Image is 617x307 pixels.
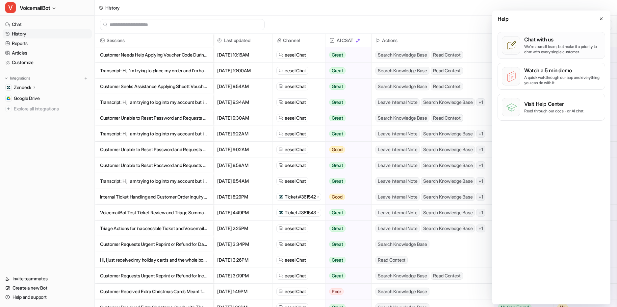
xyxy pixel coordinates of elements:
a: Articles [3,48,92,58]
span: eesel Chat [285,288,306,295]
span: + 1 [476,161,485,169]
span: eesel Chat [285,241,306,248]
span: [DATE] 9:30AM [216,110,270,126]
span: Great [329,178,346,184]
a: eesel Chat [279,115,306,121]
button: Great [325,47,367,63]
span: Explore all integrations [14,104,89,114]
img: eeselChat [279,258,283,262]
span: + 1 [476,177,485,185]
span: Read Context [375,256,408,264]
span: [DATE] 3:34PM [216,236,270,252]
span: Search Knowledge Base [421,193,475,201]
button: Great [325,205,367,221]
p: Active 4h ago [32,8,61,15]
span: eesel Chat [285,225,306,232]
p: Customer Needs Help Applying Voucher Code During Checkout [100,47,208,63]
span: [DATE] 9:34AM [216,94,270,110]
span: Search Knowledge Base [421,130,475,138]
span: Leave Internal Note [375,177,420,185]
p: Transcript: Hi, I am trying to log into my account but it looks like I forgot my password and I'm... [100,173,208,189]
img: eeselChat [279,53,283,57]
button: Great [325,157,367,173]
a: eesel Chat [279,52,306,58]
span: Sessions [97,34,210,47]
img: eeselChat [279,116,283,120]
a: History [3,29,92,38]
p: Transcript: Hi, I'm trying to place my order and I'm having a lot of trouble getting to where I c... [100,63,208,79]
h2: Actions [382,34,398,47]
p: Chat with us [524,36,601,43]
span: eesel Chat [285,146,306,153]
button: Integrations [3,75,32,82]
img: zendesk [279,210,283,215]
span: Great [329,52,346,58]
span: eesel Chat [285,272,306,279]
img: eeselChat [279,179,283,183]
span: [DATE] 8:58AM [216,157,270,173]
button: Great [325,236,367,252]
p: Customer Requests Urgent Reprint or Refund for Incorrect Holiday Cards [100,268,208,284]
a: eesel Chat [279,99,306,106]
div: Maria says… [5,46,126,104]
span: eesel Chat [285,178,306,184]
span: Search Knowledge Base [375,114,429,122]
span: [DATE] 9:54AM [216,79,270,94]
span: Search Knowledge Base [375,51,429,59]
span: [DATE] 1:49PM [216,284,270,299]
a: eesel Chat [279,83,306,90]
button: Good [325,142,367,157]
span: AI CSAT [328,34,369,47]
span: Leave Internal Note [375,146,420,153]
img: Profile image for eesel [19,4,29,14]
button: Great [325,110,367,126]
button: Visit Help CenterRead through our docs - or AI chat. [498,94,605,121]
button: Send a message… [113,213,123,223]
a: eesel Chat [279,272,306,279]
p: Transcript: Hi, I am trying to log into my account but it looks like I forgot my password and I'm... [100,94,208,110]
div: Amazing, thank you. I also want to add I ran a separate test to see if this bot can work on a tic... [24,46,126,99]
span: eesel Chat [285,52,306,58]
p: Internal Ticket Handling and Customer Order Inquiry Test [100,189,208,205]
div: Amazing, thank you. I also want to add I ran a separate test to see if this bot can work on a tic... [29,50,121,95]
div: Hi [PERSON_NAME],​Apologies that this hasn’t matched the timeline we mentioned. The team is still... [5,171,108,250]
p: Zendesk [14,84,31,91]
span: Great [329,67,346,74]
img: Google Drive [7,96,11,100]
a: eesel Chat [279,130,306,137]
img: menu_add.svg [84,76,88,81]
span: eesel Chat [285,99,306,106]
span: Great [329,241,346,248]
span: Great [329,272,346,279]
span: + 1 [476,209,485,217]
a: Ticket #361542 [279,194,319,200]
span: V [5,2,16,13]
button: Poor [325,284,367,299]
span: [DATE] 8:29PM [216,189,270,205]
span: Read Context [431,114,463,122]
span: Search Knowledge Base [421,209,475,217]
button: Great [325,252,367,268]
button: Good [325,189,367,205]
span: Read Context [431,51,463,59]
button: Great [325,268,367,284]
button: Great [325,94,367,110]
span: Search Knowledge Base [421,224,475,232]
button: Home [103,3,116,15]
span: Search Knowledge Base [421,177,475,185]
span: [DATE] 9:22AM [216,126,270,142]
a: Invite teammates [3,274,92,283]
p: Hi, I just received my holiday cards and the whole box is damaged — many of the cards are bent an... [100,252,208,268]
span: Leave Internal Note [375,130,420,138]
p: Customer Unable to Reset Password and Requests Callback [100,110,208,126]
button: Great [325,221,367,236]
p: Customer Requests Urgent Reprint or Refund for Damaged Holiday Cards [100,236,208,252]
span: [DATE] 3:26PM [216,252,270,268]
span: Search Knowledge Base [375,288,429,295]
div: History [105,4,120,11]
button: Chat with usWe’re a small team, but make it a priority to chat with every single customer. [498,32,605,59]
button: Watch a 5 min demoA quick walkthrough our app and everything you can do with it. [498,63,605,90]
span: Search Knowledge Base [421,146,475,153]
span: Search Knowledge Base [375,240,429,248]
span: Help [498,15,508,23]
